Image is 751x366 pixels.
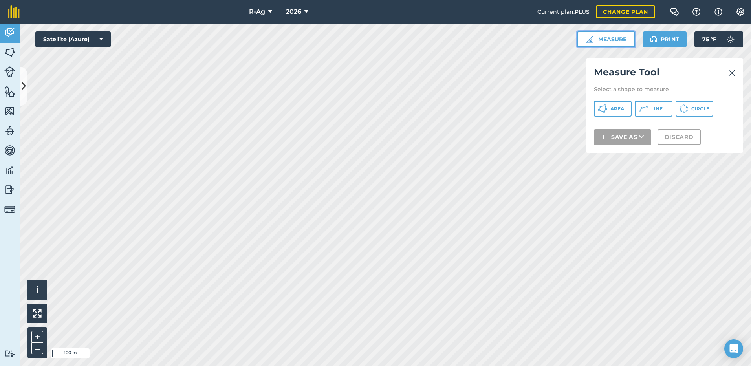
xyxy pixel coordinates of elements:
[702,31,716,47] span: 75 ° F
[286,7,301,16] span: 2026
[714,7,722,16] img: svg+xml;base64,PHN2ZyB4bWxucz0iaHR0cDovL3d3dy53My5vcmcvMjAwMC9zdmciIHdpZHRoPSIxNyIgaGVpZ2h0PSIxNy...
[4,86,15,97] img: svg+xml;base64,PHN2ZyB4bWxucz0iaHR0cDovL3d3dy53My5vcmcvMjAwMC9zdmciIHdpZHRoPSI1NiIgaGVpZ2h0PSI2MC...
[4,27,15,38] img: svg+xml;base64,PD94bWwgdmVyc2lvbj0iMS4wIiBlbmNvZGluZz0idXRmLTgiPz4KPCEtLSBHZW5lcmF0b3I6IEFkb2JlIE...
[31,331,43,343] button: +
[36,285,38,295] span: i
[4,204,15,215] img: svg+xml;base64,PD94bWwgdmVyc2lvbj0iMS4wIiBlbmNvZGluZz0idXRmLTgiPz4KPCEtLSBHZW5lcmF0b3I6IEFkb2JlIE...
[249,7,265,16] span: R-Ag
[610,106,624,112] span: Area
[728,68,735,78] img: svg+xml;base64,PHN2ZyB4bWxucz0iaHR0cDovL3d3dy53My5vcmcvMjAwMC9zdmciIHdpZHRoPSIyMiIgaGVpZ2h0PSIzMC...
[537,7,590,16] span: Current plan : PLUS
[651,106,663,112] span: Line
[35,31,111,47] button: Satellite (Azure)
[31,343,43,354] button: –
[691,106,709,112] span: Circle
[596,5,655,18] a: Change plan
[27,280,47,300] button: i
[692,8,701,16] img: A question mark icon
[736,8,745,16] img: A cog icon
[676,101,713,117] button: Circle
[577,31,635,47] button: Measure
[586,35,593,43] img: Ruler icon
[601,132,606,142] img: svg+xml;base64,PHN2ZyB4bWxucz0iaHR0cDovL3d3dy53My5vcmcvMjAwMC9zdmciIHdpZHRoPSIxNCIgaGVpZ2h0PSIyNC...
[4,184,15,196] img: svg+xml;base64,PD94bWwgdmVyc2lvbj0iMS4wIiBlbmNvZGluZz0idXRmLTgiPz4KPCEtLSBHZW5lcmF0b3I6IEFkb2JlIE...
[635,101,672,117] button: Line
[4,66,15,77] img: svg+xml;base64,PD94bWwgdmVyc2lvbj0iMS4wIiBlbmNvZGluZz0idXRmLTgiPz4KPCEtLSBHZW5lcmF0b3I6IEFkb2JlIE...
[650,35,658,44] img: svg+xml;base64,PHN2ZyB4bWxucz0iaHR0cDovL3d3dy53My5vcmcvMjAwMC9zdmciIHdpZHRoPSIxOSIgaGVpZ2h0PSIyNC...
[724,339,743,358] div: Open Intercom Messenger
[658,129,701,145] button: Discard
[594,129,651,145] button: Save as
[33,309,42,318] img: Four arrows, one pointing top left, one top right, one bottom right and the last bottom left
[694,31,743,47] button: 75 °F
[4,105,15,117] img: svg+xml;base64,PHN2ZyB4bWxucz0iaHR0cDovL3d3dy53My5vcmcvMjAwMC9zdmciIHdpZHRoPSI1NiIgaGVpZ2h0PSI2MC...
[670,8,679,16] img: Two speech bubbles overlapping with the left bubble in the forefront
[4,164,15,176] img: svg+xml;base64,PD94bWwgdmVyc2lvbj0iMS4wIiBlbmNvZGluZz0idXRmLTgiPz4KPCEtLSBHZW5lcmF0b3I6IEFkb2JlIE...
[4,125,15,137] img: svg+xml;base64,PD94bWwgdmVyc2lvbj0iMS4wIiBlbmNvZGluZz0idXRmLTgiPz4KPCEtLSBHZW5lcmF0b3I6IEFkb2JlIE...
[4,350,15,357] img: svg+xml;base64,PD94bWwgdmVyc2lvbj0iMS4wIiBlbmNvZGluZz0idXRmLTgiPz4KPCEtLSBHZW5lcmF0b3I6IEFkb2JlIE...
[4,145,15,156] img: svg+xml;base64,PD94bWwgdmVyc2lvbj0iMS4wIiBlbmNvZGluZz0idXRmLTgiPz4KPCEtLSBHZW5lcmF0b3I6IEFkb2JlIE...
[723,31,738,47] img: svg+xml;base64,PD94bWwgdmVyc2lvbj0iMS4wIiBlbmNvZGluZz0idXRmLTgiPz4KPCEtLSBHZW5lcmF0b3I6IEFkb2JlIE...
[594,101,632,117] button: Area
[643,31,687,47] button: Print
[594,66,735,82] h2: Measure Tool
[4,46,15,58] img: svg+xml;base64,PHN2ZyB4bWxucz0iaHR0cDovL3d3dy53My5vcmcvMjAwMC9zdmciIHdpZHRoPSI1NiIgaGVpZ2h0PSI2MC...
[8,5,20,18] img: fieldmargin Logo
[594,85,735,93] p: Select a shape to measure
